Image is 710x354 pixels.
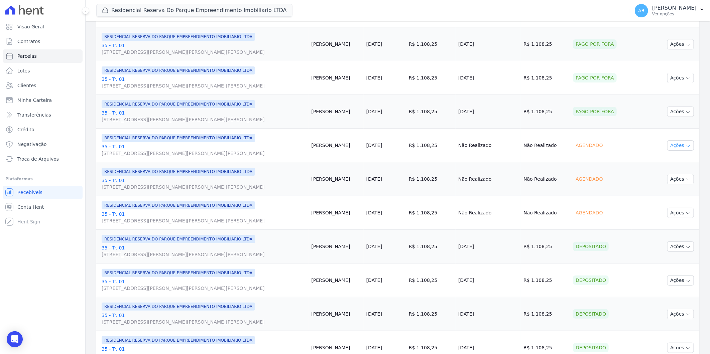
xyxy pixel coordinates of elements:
td: [DATE] [456,27,521,61]
a: Parcelas [3,49,83,63]
span: Conta Hent [17,204,44,210]
a: 35 - Tr. 01[STREET_ADDRESS][PERSON_NAME][PERSON_NAME][PERSON_NAME] [102,42,306,55]
span: [STREET_ADDRESS][PERSON_NAME][PERSON_NAME][PERSON_NAME] [102,116,306,123]
td: R$ 1.108,25 [406,129,456,162]
p: Ver opções [652,11,697,17]
span: RESIDENCIAL RESERVA DO PARQUE EMPREENDIMENTO IMOBILIARIO LTDA [102,168,255,176]
span: [STREET_ADDRESS][PERSON_NAME][PERSON_NAME][PERSON_NAME] [102,251,306,258]
td: R$ 1.108,25 [521,297,570,331]
a: [DATE] [366,311,382,317]
a: [DATE] [366,176,382,182]
a: Transferências [3,108,83,122]
button: Ações [667,208,694,218]
td: Não Realizado [521,129,570,162]
td: R$ 1.108,25 [521,230,570,263]
td: R$ 1.108,25 [406,27,456,61]
span: Minha Carteira [17,97,52,104]
div: Agendado [573,174,605,184]
a: [DATE] [366,41,382,47]
button: Ações [667,140,694,151]
td: [DATE] [456,297,521,331]
a: [DATE] [366,278,382,283]
div: Pago por fora [573,73,617,82]
span: Transferências [17,112,51,118]
td: R$ 1.108,25 [521,27,570,61]
span: Contratos [17,38,40,45]
span: Clientes [17,82,36,89]
td: [DATE] [456,230,521,263]
td: R$ 1.108,25 [406,162,456,196]
button: Ações [667,275,694,286]
td: R$ 1.108,25 [406,61,456,95]
td: [DATE] [456,61,521,95]
span: Lotes [17,67,30,74]
button: Ações [667,343,694,353]
div: Pago por fora [573,107,617,116]
td: R$ 1.108,25 [406,297,456,331]
td: [PERSON_NAME] [309,129,363,162]
div: Open Intercom Messenger [7,331,23,347]
a: Recebíveis [3,186,83,199]
a: Crédito [3,123,83,136]
button: Residencial Reserva Do Parque Empreendimento Imobiliario LTDA [96,4,292,17]
button: Ações [667,174,694,184]
td: [PERSON_NAME] [309,297,363,331]
a: 35 - Tr. 01[STREET_ADDRESS][PERSON_NAME][PERSON_NAME][PERSON_NAME] [102,312,306,325]
span: RESIDENCIAL RESERVA DO PARQUE EMPREENDIMENTO IMOBILIARIO LTDA [102,33,255,41]
button: Ações [667,39,694,49]
div: Depositado [573,309,609,319]
div: Depositado [573,242,609,251]
a: 35 - Tr. 01[STREET_ADDRESS][PERSON_NAME][PERSON_NAME][PERSON_NAME] [102,278,306,292]
span: Troca de Arquivos [17,156,59,162]
a: Negativação [3,138,83,151]
div: Plataformas [5,175,80,183]
span: [STREET_ADDRESS][PERSON_NAME][PERSON_NAME][PERSON_NAME] [102,217,306,224]
td: [PERSON_NAME] [309,263,363,297]
td: [DATE] [456,263,521,297]
a: [DATE] [366,75,382,80]
span: RESIDENCIAL RESERVA DO PARQUE EMPREENDIMENTO IMOBILIARIO LTDA [102,201,255,209]
span: AR [638,8,644,13]
button: AR [PERSON_NAME] Ver opções [629,1,710,20]
span: Parcelas [17,53,37,59]
td: Não Realizado [456,162,521,196]
div: Pago por fora [573,39,617,49]
td: [PERSON_NAME] [309,27,363,61]
span: RESIDENCIAL RESERVA DO PARQUE EMPREENDIMENTO IMOBILIARIO LTDA [102,235,255,243]
a: Lotes [3,64,83,77]
a: 35 - Tr. 01[STREET_ADDRESS][PERSON_NAME][PERSON_NAME][PERSON_NAME] [102,110,306,123]
a: [DATE] [366,143,382,148]
td: R$ 1.108,25 [521,61,570,95]
span: RESIDENCIAL RESERVA DO PARQUE EMPREENDIMENTO IMOBILIARIO LTDA [102,66,255,74]
td: [PERSON_NAME] [309,230,363,263]
span: RESIDENCIAL RESERVA DO PARQUE EMPREENDIMENTO IMOBILIARIO LTDA [102,336,255,344]
span: RESIDENCIAL RESERVA DO PARQUE EMPREENDIMENTO IMOBILIARIO LTDA [102,303,255,311]
span: RESIDENCIAL RESERVA DO PARQUE EMPREENDIMENTO IMOBILIARIO LTDA [102,269,255,277]
button: Ações [667,107,694,117]
div: Depositado [573,343,609,352]
button: Ações [667,241,694,252]
td: R$ 1.108,25 [521,95,570,129]
a: Troca de Arquivos [3,152,83,166]
td: R$ 1.108,25 [406,263,456,297]
span: [STREET_ADDRESS][PERSON_NAME][PERSON_NAME][PERSON_NAME] [102,285,306,292]
td: Não Realizado [456,129,521,162]
button: Ações [667,73,694,83]
td: [PERSON_NAME] [309,61,363,95]
div: Depositado [573,276,609,285]
a: 35 - Tr. 01[STREET_ADDRESS][PERSON_NAME][PERSON_NAME][PERSON_NAME] [102,143,306,157]
span: Visão Geral [17,23,44,30]
span: RESIDENCIAL RESERVA DO PARQUE EMPREENDIMENTO IMOBILIARIO LTDA [102,134,255,142]
td: [PERSON_NAME] [309,162,363,196]
span: Crédito [17,126,34,133]
a: Conta Hent [3,200,83,214]
span: [STREET_ADDRESS][PERSON_NAME][PERSON_NAME][PERSON_NAME] [102,82,306,89]
td: Não Realizado [456,196,521,230]
a: Clientes [3,79,83,92]
a: Minha Carteira [3,94,83,107]
span: [STREET_ADDRESS][PERSON_NAME][PERSON_NAME][PERSON_NAME] [102,319,306,325]
a: 35 - Tr. 01[STREET_ADDRESS][PERSON_NAME][PERSON_NAME][PERSON_NAME] [102,76,306,89]
td: [PERSON_NAME] [309,196,363,230]
a: [DATE] [366,210,382,215]
span: Recebíveis [17,189,42,196]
